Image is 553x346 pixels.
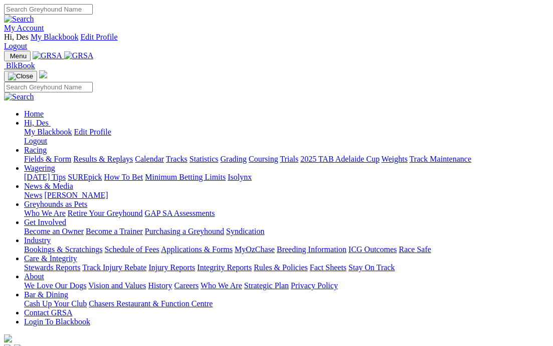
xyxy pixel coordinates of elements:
a: SUREpick [68,173,102,181]
a: Track Maintenance [410,155,471,163]
a: Stay On Track [348,263,395,272]
a: Isolynx [228,173,252,181]
a: Track Injury Rebate [82,263,146,272]
a: Weights [382,155,408,163]
a: Contact GRSA [24,308,72,317]
a: Coursing [249,155,278,163]
a: Industry [24,236,51,245]
img: Search [4,15,34,24]
a: Care & Integrity [24,254,77,263]
div: My Account [4,33,549,51]
div: Racing [24,155,549,164]
a: Minimum Betting Limits [145,173,226,181]
div: Care & Integrity [24,263,549,272]
span: Hi, Des [4,33,29,41]
a: Cash Up Your Club [24,299,87,308]
a: Fields & Form [24,155,71,163]
img: GRSA [33,51,62,60]
a: Bar & Dining [24,290,68,299]
a: Greyhounds as Pets [24,200,87,208]
div: Wagering [24,173,549,182]
a: Privacy Policy [291,281,338,290]
a: Hi, Des [24,119,51,127]
div: Industry [24,245,549,254]
a: Integrity Reports [197,263,252,272]
a: Tracks [166,155,188,163]
a: Wagering [24,164,55,172]
a: How To Bet [104,173,143,181]
a: My Blackbook [31,33,79,41]
a: Trials [280,155,298,163]
a: Become a Trainer [86,227,143,236]
a: About [24,272,44,281]
button: Toggle navigation [4,71,37,82]
a: Purchasing a Greyhound [145,227,224,236]
a: We Love Our Dogs [24,281,86,290]
span: Menu [10,52,27,60]
a: Results & Replays [73,155,133,163]
a: Calendar [135,155,164,163]
span: BlkBook [6,61,35,70]
a: Schedule of Fees [104,245,159,254]
a: Stewards Reports [24,263,80,272]
a: Who We Are [24,209,66,217]
a: Who We Are [201,281,242,290]
a: Get Involved [24,218,66,226]
img: logo-grsa-white.png [39,70,47,78]
a: Strategic Plan [244,281,289,290]
a: Bookings & Scratchings [24,245,102,254]
a: Applications & Forms [161,245,233,254]
img: Search [4,92,34,101]
img: GRSA [64,51,94,60]
a: [DATE] Tips [24,173,66,181]
a: Injury Reports [148,263,195,272]
a: Racing [24,146,47,154]
a: Login To Blackbook [24,317,90,326]
img: Close [8,72,33,80]
a: News [24,191,42,199]
a: Become an Owner [24,227,84,236]
div: Bar & Dining [24,299,549,308]
a: 2025 TAB Adelaide Cup [300,155,380,163]
a: Home [24,109,44,118]
a: Logout [24,137,47,145]
button: Toggle navigation [4,51,31,61]
a: MyOzChase [235,245,275,254]
div: News & Media [24,191,549,200]
a: Grading [221,155,247,163]
a: Edit Profile [74,128,111,136]
div: About [24,281,549,290]
a: Logout [4,42,27,50]
a: [PERSON_NAME] [44,191,108,199]
a: My Account [4,24,44,32]
a: GAP SA Assessments [145,209,215,217]
div: Greyhounds as Pets [24,209,549,218]
a: Rules & Policies [254,263,308,272]
input: Search [4,4,93,15]
a: News & Media [24,182,73,190]
span: Hi, Des [24,119,49,127]
a: Syndication [226,227,264,236]
a: ICG Outcomes [348,245,397,254]
a: Careers [174,281,199,290]
a: My Blackbook [24,128,72,136]
div: Get Involved [24,227,549,236]
a: Fact Sheets [310,263,346,272]
div: Hi, Des [24,128,549,146]
a: Race Safe [399,245,431,254]
img: logo-grsa-white.png [4,334,12,342]
a: Breeding Information [277,245,346,254]
input: Search [4,82,93,92]
a: BlkBook [4,61,35,70]
a: History [148,281,172,290]
a: Statistics [190,155,219,163]
a: Chasers Restaurant & Function Centre [89,299,213,308]
a: Retire Your Greyhound [68,209,143,217]
a: Vision and Values [88,281,146,290]
a: Edit Profile [80,33,117,41]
